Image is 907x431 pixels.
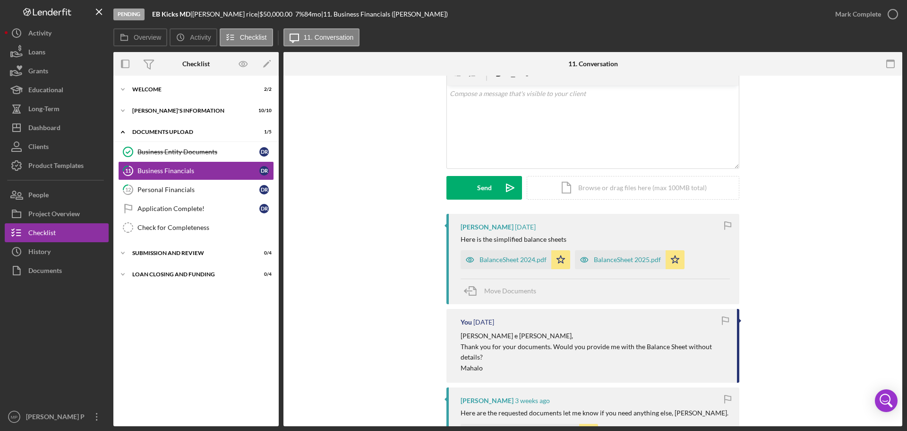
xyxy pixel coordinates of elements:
[461,331,727,341] p: [PERSON_NAME] e [PERSON_NAME],
[137,167,259,175] div: Business Financials
[132,272,248,277] div: LOAN CLOSING AND FUNDING
[28,24,51,45] div: Activity
[170,28,217,46] button: Activity
[515,223,536,231] time: 2025-08-09 03:32
[134,34,161,41] label: Overview
[515,397,550,405] time: 2025-08-06 02:52
[28,156,84,177] div: Product Templates
[118,142,274,161] a: Business Entity Documentsdr
[28,118,60,140] div: Dashboard
[192,10,259,18] div: [PERSON_NAME] rice |
[137,186,259,194] div: Personal Financials
[137,205,259,212] div: Application Complete!
[835,5,881,24] div: Mark Complete
[479,256,547,264] div: BalanceSheet 2024.pdf
[152,10,190,18] b: EB Kicks MD
[5,80,109,99] button: Educational
[240,34,267,41] label: Checklist
[575,250,685,269] button: BalanceSheet 2025.pdf
[461,236,566,243] div: Here is the simplified balance sheets
[5,137,109,156] button: Clients
[220,28,273,46] button: Checklist
[132,87,248,92] div: WELCOME
[5,24,109,43] button: Activity
[255,108,272,114] div: 10 / 10
[5,118,109,137] a: Dashboard
[5,407,109,426] button: MP[PERSON_NAME] P
[118,180,274,199] a: 12Personal Financialsdr
[5,204,109,223] button: Project Overview
[132,108,248,114] div: [PERSON_NAME]'S INFORMATION
[295,10,304,18] div: 7 %
[473,318,494,326] time: 2025-08-09 02:24
[5,62,109,80] button: Grants
[5,43,109,62] button: Loans
[461,397,513,405] div: [PERSON_NAME]
[5,223,109,242] button: Checklist
[875,389,898,412] div: Open Intercom Messenger
[484,287,536,295] span: Move Documents
[28,185,49,207] div: People
[28,261,62,282] div: Documents
[137,224,274,231] div: Check for Completeness
[568,60,618,68] div: 11. Conversation
[118,199,274,218] a: Application Complete!dr
[113,28,167,46] button: Overview
[132,129,248,135] div: DOCUMENTS UPLOAD
[132,250,248,256] div: SUBMISSION AND REVIEW
[182,60,210,68] div: Checklist
[461,409,728,417] div: Here are the requested documents let me know if you need anything else, [PERSON_NAME].
[283,28,360,46] button: 11. Conversation
[125,186,131,193] tspan: 12
[28,43,45,64] div: Loans
[5,261,109,280] button: Documents
[304,34,354,41] label: 11. Conversation
[477,176,492,200] div: Send
[5,156,109,175] button: Product Templates
[28,80,63,102] div: Educational
[255,272,272,277] div: 0 / 4
[255,129,272,135] div: 1 / 5
[461,250,570,269] button: BalanceSheet 2024.pdf
[137,148,259,156] div: Business Entity Documents
[5,185,109,204] button: People
[28,62,48,83] div: Grants
[259,10,295,18] div: $50,000.00
[28,137,49,158] div: Clients
[5,99,109,118] button: Long-Term
[118,218,274,237] a: Check for Completeness
[152,10,192,18] div: |
[461,318,472,326] div: You
[28,223,56,245] div: Checklist
[28,204,80,226] div: Project Overview
[304,10,321,18] div: 84 mo
[190,34,211,41] label: Activity
[259,185,269,194] div: d r
[255,87,272,92] div: 2 / 2
[28,99,60,121] div: Long-Term
[826,5,902,24] button: Mark Complete
[259,147,269,157] div: d r
[259,204,269,213] div: d r
[594,256,661,264] div: BalanceSheet 2025.pdf
[461,363,727,373] p: Mahalo
[461,223,513,231] div: [PERSON_NAME]
[446,176,522,200] button: Send
[5,242,109,261] button: History
[255,250,272,256] div: 0 / 4
[259,166,269,176] div: d r
[461,279,546,303] button: Move Documents
[125,167,131,174] tspan: 11
[24,407,85,429] div: [PERSON_NAME] P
